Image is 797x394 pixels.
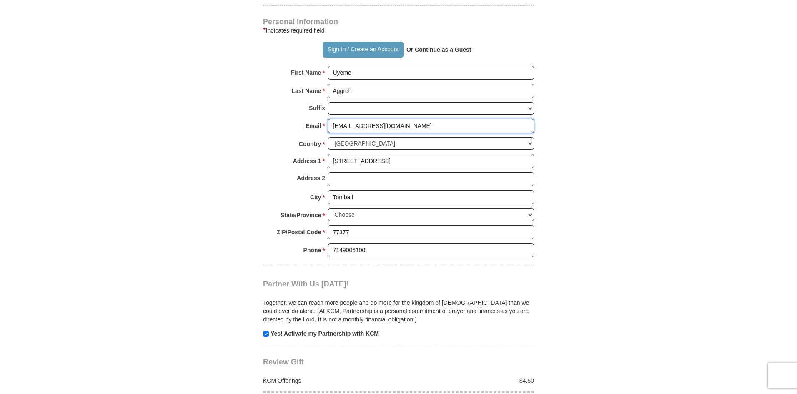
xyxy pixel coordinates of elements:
strong: Email [306,120,321,132]
strong: Last Name [292,85,321,97]
div: KCM Offerings [259,376,399,385]
strong: Phone [303,244,321,256]
strong: Or Continue as a Guest [406,46,471,53]
strong: ZIP/Postal Code [277,226,321,238]
strong: Country [299,138,321,150]
strong: City [310,191,321,203]
strong: Yes! Activate my Partnership with KCM [271,330,379,337]
strong: Address 1 [293,155,321,167]
strong: Address 2 [297,172,325,184]
div: $4.50 [398,376,539,385]
p: Together, we can reach more people and do more for the kingdom of [DEMOGRAPHIC_DATA] than we coul... [263,299,534,324]
span: Review Gift [263,358,304,366]
div: Indicates required field [263,25,534,35]
strong: Suffix [309,102,325,114]
h4: Personal Information [263,18,534,25]
button: Sign In / Create an Account [323,42,403,58]
strong: State/Province [281,209,321,221]
span: Partner With Us [DATE]! [263,280,349,288]
strong: First Name [291,67,321,78]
